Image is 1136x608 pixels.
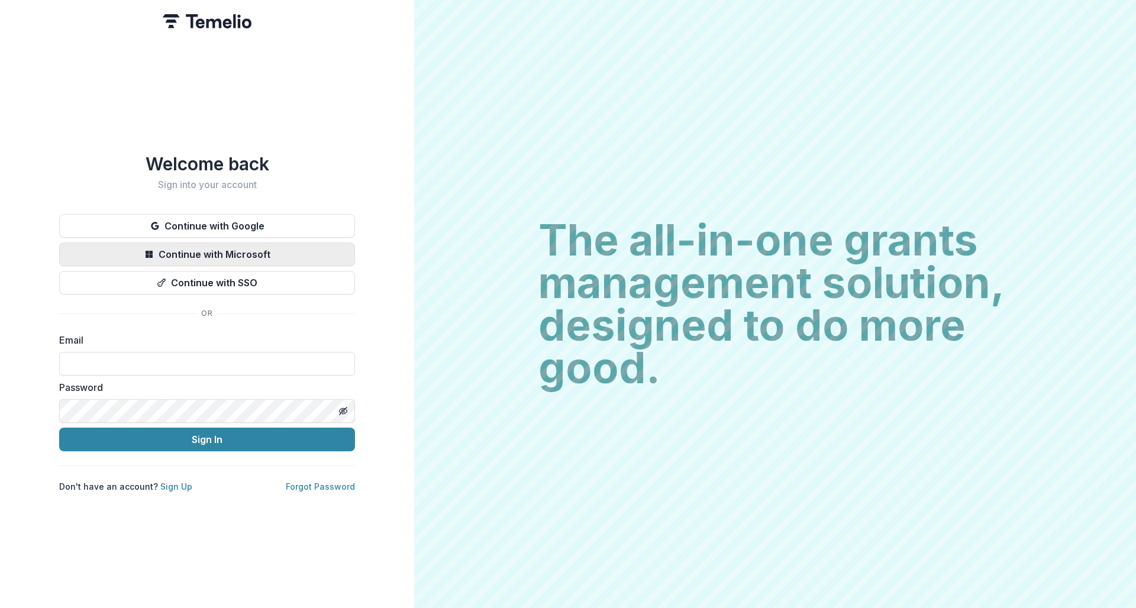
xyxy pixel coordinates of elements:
button: Continue with SSO [59,271,355,295]
h1: Welcome back [59,153,355,174]
button: Toggle password visibility [334,402,353,421]
p: Don't have an account? [59,480,192,493]
button: Continue with Microsoft [59,242,355,266]
button: Sign In [59,428,355,451]
label: Password [59,380,348,394]
a: Forgot Password [286,481,355,491]
h2: Sign into your account [59,179,355,190]
button: Continue with Google [59,214,355,238]
a: Sign Up [160,481,192,491]
label: Email [59,333,348,347]
img: Temelio [163,14,251,28]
